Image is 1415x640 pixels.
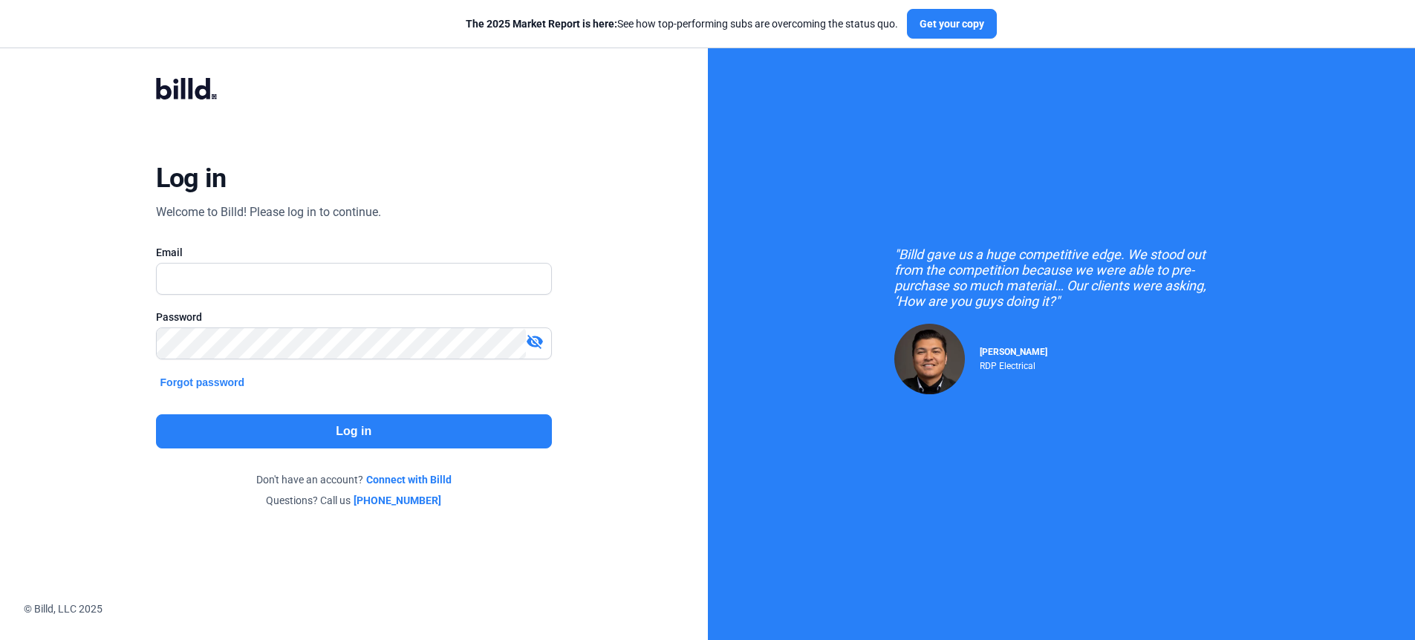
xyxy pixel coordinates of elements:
[156,414,552,448] button: Log in
[894,246,1229,309] div: "Billd gave us a huge competitive edge. We stood out from the competition because we were able to...
[980,347,1047,357] span: [PERSON_NAME]
[156,203,381,221] div: Welcome to Billd! Please log in to continue.
[466,16,898,31] div: See how top-performing subs are overcoming the status quo.
[894,324,965,394] img: Raul Pacheco
[156,310,552,324] div: Password
[466,18,617,30] span: The 2025 Market Report is here:
[907,9,997,39] button: Get your copy
[156,374,250,391] button: Forgot password
[156,472,552,487] div: Don't have an account?
[156,162,227,195] div: Log in
[980,357,1047,371] div: RDP Electrical
[156,245,552,260] div: Email
[366,472,452,487] a: Connect with Billd
[354,493,441,508] a: [PHONE_NUMBER]
[156,493,552,508] div: Questions? Call us
[526,333,544,350] mat-icon: visibility_off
